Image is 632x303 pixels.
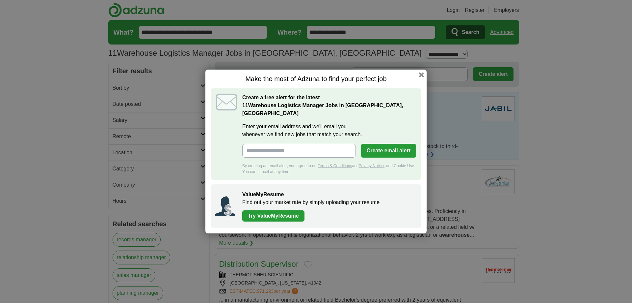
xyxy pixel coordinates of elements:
h2: ValueMyResume [242,191,415,198]
a: Privacy Notice [359,164,384,168]
label: Enter your email address and we'll email you whenever we find new jobs that match your search. [242,123,416,138]
a: Try ValueMyResume [242,210,304,222]
strong: Warehouse Logistics Manager Jobs in [GEOGRAPHIC_DATA], [GEOGRAPHIC_DATA] [242,103,403,116]
a: Terms & Conditions [318,164,352,168]
h1: Make the most of Adzuna to find your perfect job [211,75,421,83]
span: 11 [242,102,248,109]
img: icon_email.svg [216,94,237,110]
div: By creating an email alert, you agree to our and , and Cookie Use. You can cancel at any time. [242,163,416,175]
p: Find out your market rate by simply uploading your resume [242,198,415,206]
button: Create email alert [361,144,416,158]
h2: Create a free alert for the latest [242,94,416,117]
